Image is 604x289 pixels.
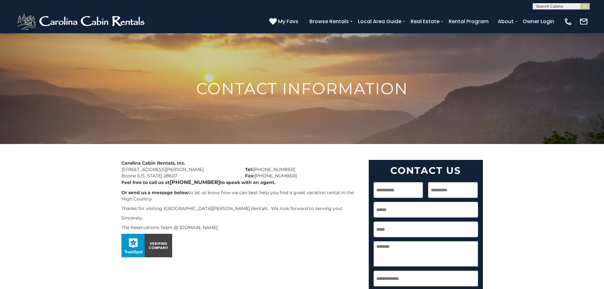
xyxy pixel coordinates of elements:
a: Browse Rentals [306,16,352,27]
b: Or send us a message below [121,190,188,195]
a: Local Area Guide [355,16,405,27]
strong: Carolina Cabin Rentals, Inc. [121,160,185,166]
p: Sincerely, [121,215,359,221]
p: to let us know how we can best help you find a great vacation rental in the High Country. [121,189,359,202]
div: [PHONE_NUMBER] [PHONE_NUMBER] [240,160,364,179]
a: Real Estate [407,16,443,27]
img: mail-regular-white.png [579,17,588,26]
h2: Contact Us [373,165,478,176]
strong: Tel: [245,167,253,172]
img: White-1-2.png [16,12,147,31]
p: Thanks for visiting [GEOGRAPHIC_DATA][PERSON_NAME] Rentals. We look forward to serving you! [121,205,359,212]
img: seal_horizontal.png [121,234,172,257]
a: Owner Login [520,16,557,27]
b: [PHONE_NUMBER] [170,179,220,185]
div: [STREET_ADDRESS][PERSON_NAME] Boone [US_STATE] 28607 [117,160,240,179]
a: About [495,16,517,27]
a: Rental Program [445,16,492,27]
b: to speak with an agent. [220,180,276,185]
p: The Reservations Team @ [DOMAIN_NAME]. [121,224,359,231]
a: My Favs [269,17,300,26]
img: phone-regular-white.png [564,17,573,26]
b: Feel free to call us at [121,180,170,185]
strong: Fax: [245,173,255,179]
span: My Favs [278,17,298,25]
